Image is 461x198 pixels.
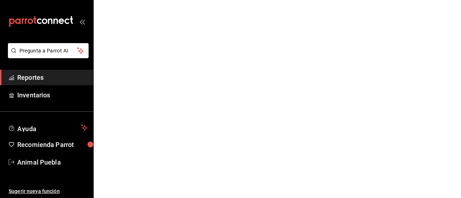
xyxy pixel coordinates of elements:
[17,157,88,167] span: Animal Puebla
[8,43,89,58] button: Pregunta a Parrot AI
[79,19,85,24] button: open_drawer_menu
[17,73,88,82] span: Reportes
[17,90,88,100] span: Inventarios
[9,188,88,195] span: Sugerir nueva función
[5,52,89,60] a: Pregunta a Parrot AI
[17,140,88,149] span: Recomienda Parrot
[19,47,77,55] span: Pregunta a Parrot AI
[17,123,78,132] span: Ayuda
